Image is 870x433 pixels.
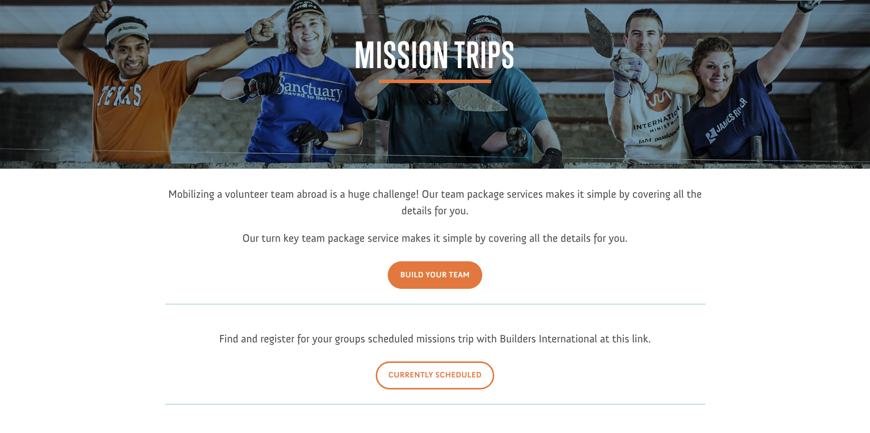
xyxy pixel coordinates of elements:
a: Build Your Team [388,261,482,289]
img: emoji heart [18,21,26,29]
span: Tulsa , [GEOGRAPHIC_DATA] [27,40,102,47]
span: Find and register for your groups scheduled missions trip with Builders International at this link. [219,332,651,345]
span: Mission Trips [355,38,515,83]
div: to [18,31,138,38]
a: Currently Scheduled [376,361,494,389]
div: Jeremy&Faith G. donated $50 [18,10,138,30]
button: Donate [142,20,186,38]
span: Mobilizing a volunteer team abroad is a huge challenge! Our team package services makes it simple... [168,187,702,217]
strong: Project Rescue: [GEOGRAPHIC_DATA] Safe House [24,31,164,38]
img: US.png [18,40,25,47]
span: Our turn key team package service makes it simple by covering all the details for you. [242,231,627,245]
